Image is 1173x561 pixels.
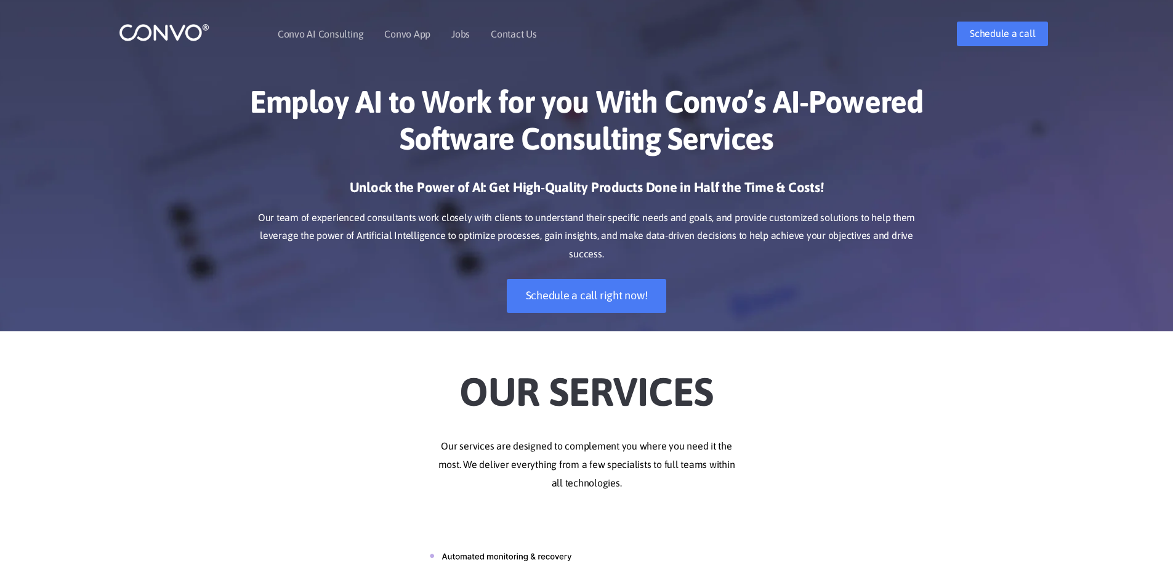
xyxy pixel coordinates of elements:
[245,350,929,419] h2: Our Services
[384,29,430,39] a: Convo App
[119,23,209,42] img: logo_1.png
[507,279,667,313] a: Schedule a call right now!
[278,29,363,39] a: Convo AI Consulting
[245,179,929,206] h3: Unlock the Power of AI: Get High-Quality Products Done in Half the Time & Costs!
[957,22,1048,46] a: Schedule a call
[491,29,537,39] a: Contact Us
[245,209,929,264] p: Our team of experienced consultants work closely with clients to understand their specific needs ...
[245,83,929,166] h1: Employ AI to Work for you With Convo’s AI-Powered Software Consulting Services
[451,29,470,39] a: Jobs
[245,437,929,493] p: Our services are designed to complement you where you need it the most. We deliver everything fro...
